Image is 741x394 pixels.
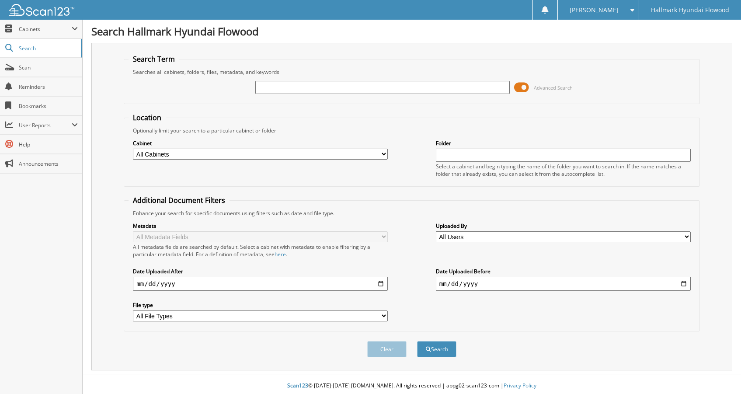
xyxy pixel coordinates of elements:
span: Bookmarks [19,102,78,110]
legend: Location [129,113,166,122]
button: Search [417,341,456,357]
div: Optionally limit your search to a particular cabinet or folder [129,127,695,134]
span: Advanced Search [534,84,573,91]
label: Cabinet [133,139,388,147]
label: Date Uploaded Before [436,268,691,275]
a: Privacy Policy [504,382,536,389]
a: here [275,251,286,258]
div: Select a cabinet and begin typing the name of the folder you want to search in. If the name match... [436,163,691,178]
span: Reminders [19,83,78,91]
h1: Search Hallmark Hyundai Flowood [91,24,732,38]
span: Help [19,141,78,148]
input: end [436,277,691,291]
input: start [133,277,388,291]
div: Searches all cabinets, folders, files, metadata, and keywords [129,68,695,76]
label: Folder [436,139,691,147]
label: File type [133,301,388,309]
span: Cabinets [19,25,72,33]
label: Metadata [133,222,388,230]
div: Enhance your search for specific documents using filters such as date and file type. [129,209,695,217]
span: User Reports [19,122,72,129]
span: Scan [19,64,78,71]
span: Scan123 [287,382,308,389]
button: Clear [367,341,407,357]
iframe: Chat Widget [697,352,741,394]
span: Announcements [19,160,78,167]
div: All metadata fields are searched by default. Select a cabinet with metadata to enable filtering b... [133,243,388,258]
legend: Additional Document Filters [129,195,230,205]
span: Search [19,45,77,52]
legend: Search Term [129,54,179,64]
span: Hallmark Hyundai Flowood [651,7,729,13]
label: Date Uploaded After [133,268,388,275]
label: Uploaded By [436,222,691,230]
img: scan123-logo-white.svg [9,4,74,16]
span: [PERSON_NAME] [570,7,619,13]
